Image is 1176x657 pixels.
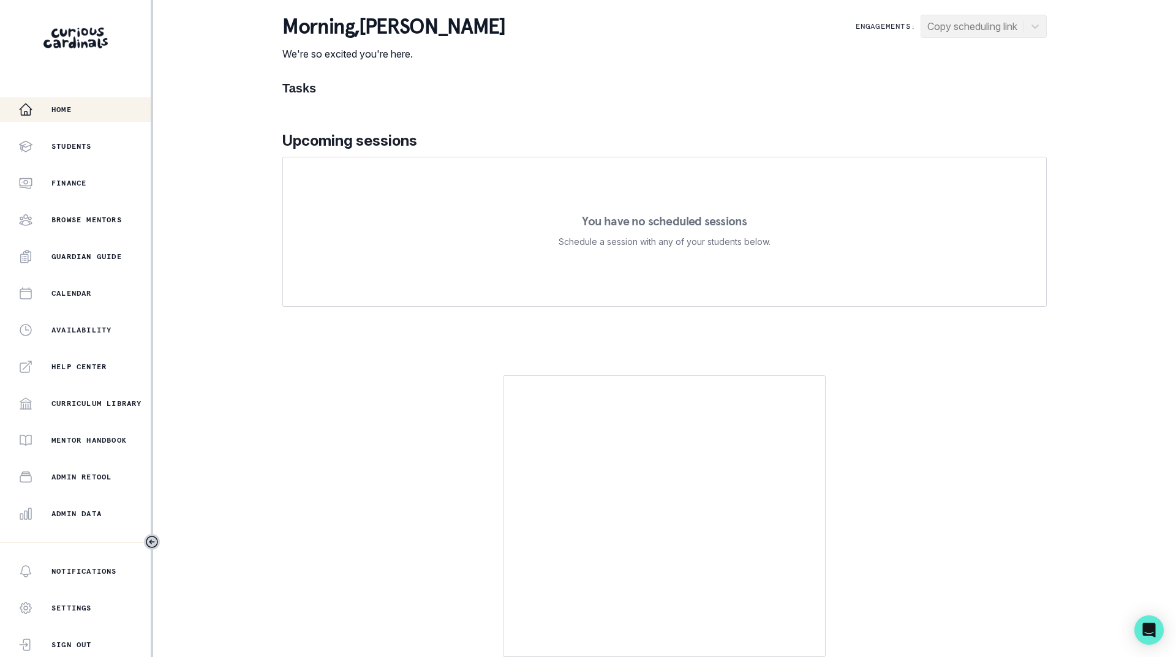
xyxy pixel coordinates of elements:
[51,566,117,576] p: Notifications
[51,215,122,225] p: Browse Mentors
[51,472,111,482] p: Admin Retool
[51,640,92,650] p: Sign Out
[51,399,142,408] p: Curriculum Library
[582,215,747,227] p: You have no scheduled sessions
[51,603,92,613] p: Settings
[51,325,111,335] p: Availability
[51,141,92,151] p: Students
[282,15,505,39] p: morning , [PERSON_NAME]
[43,28,108,48] img: Curious Cardinals Logo
[559,235,771,249] p: Schedule a session with any of your students below.
[51,362,107,372] p: Help Center
[51,178,86,188] p: Finance
[51,435,127,445] p: Mentor Handbook
[51,288,92,298] p: Calendar
[144,534,160,550] button: Toggle sidebar
[856,21,916,31] p: Engagements:
[51,509,102,519] p: Admin Data
[51,105,72,115] p: Home
[1134,615,1164,645] div: Open Intercom Messenger
[282,47,505,61] p: We're so excited you're here.
[51,252,122,261] p: Guardian Guide
[282,81,1047,96] h1: Tasks
[282,130,1047,152] p: Upcoming sessions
